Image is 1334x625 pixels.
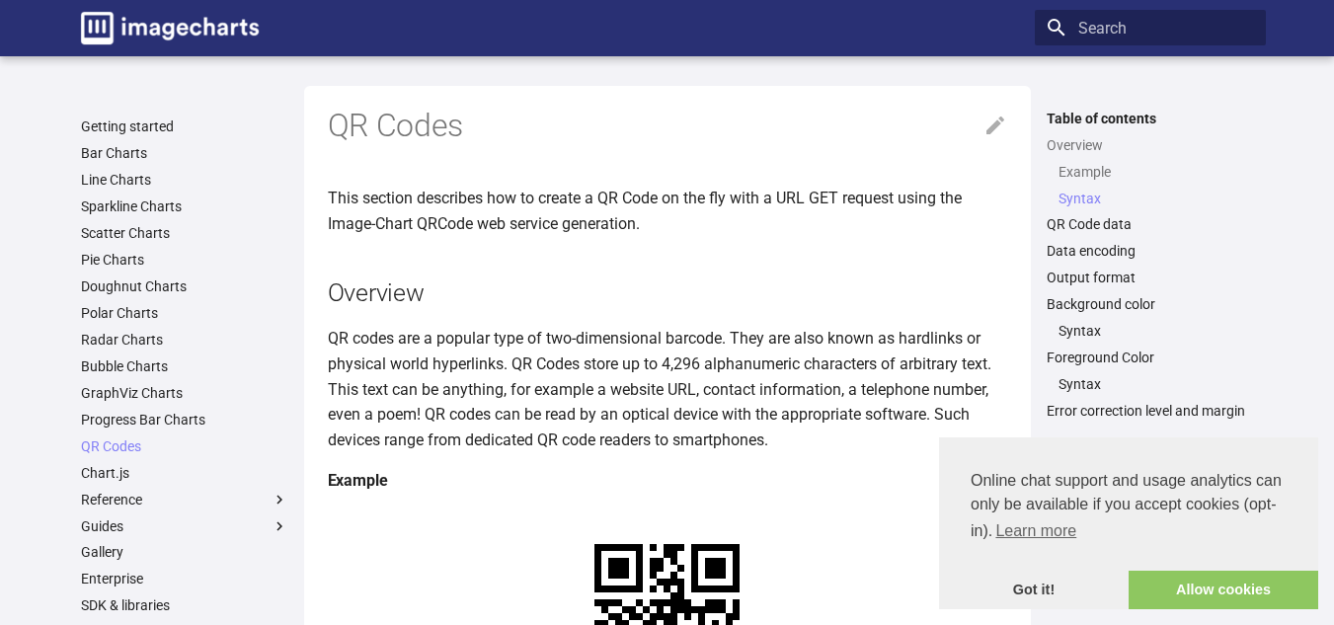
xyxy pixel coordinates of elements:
[81,277,288,295] a: Doughnut Charts
[328,468,1007,494] h4: Example
[81,570,288,587] a: Enterprise
[1047,322,1254,340] nav: Background color
[81,197,288,215] a: Sparkline Charts
[81,437,288,455] a: QR Codes
[328,186,1007,236] p: This section describes how to create a QR Code on the fly with a URL GET request using the Image-...
[1035,110,1266,421] nav: Table of contents
[81,117,288,135] a: Getting started
[1059,322,1254,340] a: Syntax
[971,469,1287,546] span: Online chat support and usage analytics can only be available if you accept cookies (opt-in).
[81,224,288,242] a: Scatter Charts
[1059,163,1254,181] a: Example
[1047,402,1254,420] a: Error correction level and margin
[1047,269,1254,286] a: Output format
[81,144,288,162] a: Bar Charts
[81,517,288,535] label: Guides
[81,596,288,614] a: SDK & libraries
[81,491,288,508] label: Reference
[81,12,259,44] img: logo
[939,437,1318,609] div: cookieconsent
[81,411,288,429] a: Progress Bar Charts
[1047,215,1254,233] a: QR Code data
[81,304,288,322] a: Polar Charts
[81,357,288,375] a: Bubble Charts
[1047,375,1254,393] nav: Foreground Color
[81,543,288,561] a: Gallery
[81,464,288,482] a: Chart.js
[939,571,1129,610] a: dismiss cookie message
[81,171,288,189] a: Line Charts
[1047,295,1254,313] a: Background color
[1047,349,1254,366] a: Foreground Color
[1035,110,1266,127] label: Table of contents
[81,331,288,349] a: Radar Charts
[81,384,288,402] a: GraphViz Charts
[1129,571,1318,610] a: allow cookies
[1059,190,1254,207] a: Syntax
[1047,136,1254,154] a: Overview
[1059,375,1254,393] a: Syntax
[328,275,1007,310] h2: Overview
[328,106,1007,147] h1: QR Codes
[73,4,267,52] a: Image-Charts documentation
[1047,163,1254,207] nav: Overview
[328,326,1007,452] p: QR codes are a popular type of two-dimensional barcode. They are also known as hardlinks or physi...
[1035,10,1266,45] input: Search
[81,251,288,269] a: Pie Charts
[1047,242,1254,260] a: Data encoding
[992,516,1079,546] a: learn more about cookies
